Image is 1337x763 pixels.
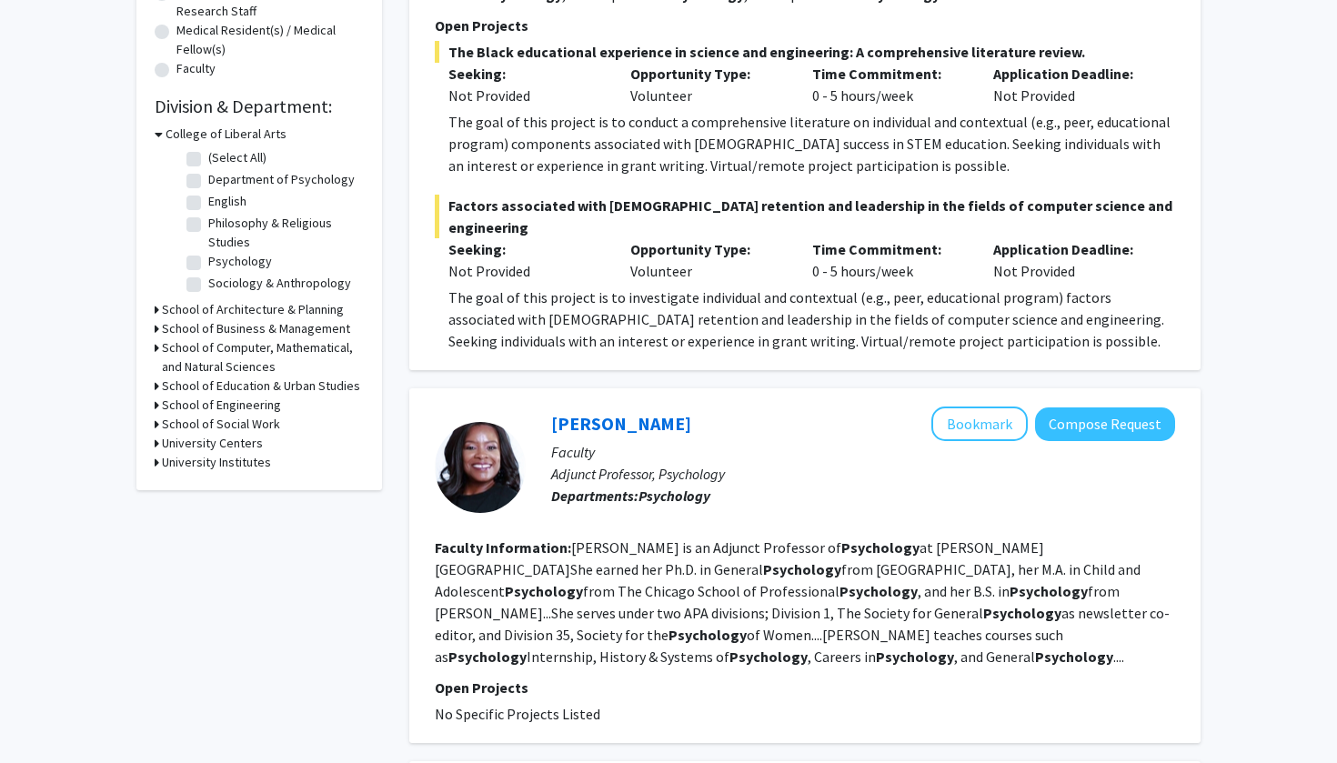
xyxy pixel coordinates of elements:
p: Time Commitment: [812,63,967,85]
h3: School of Computer, Mathematical, and Natural Sciences [162,338,364,376]
h3: College of Liberal Arts [166,125,286,144]
label: Philosophy & Religious Studies [208,214,359,252]
label: English [208,192,246,211]
h3: University Centers [162,434,263,453]
p: Open Projects [435,15,1175,36]
b: Psychology [448,648,527,666]
div: 0 - 5 hours/week [799,63,980,106]
h3: School of Architecture & Planning [162,300,344,319]
label: (Select All) [208,148,266,167]
div: 0 - 5 hours/week [799,238,980,282]
b: Psychology [729,648,808,666]
b: Psychology [841,538,920,557]
span: No Specific Projects Listed [435,705,600,723]
p: Adjunct Professor, Psychology [551,463,1175,485]
b: Psychology [839,582,918,600]
b: Psychology [638,487,710,505]
p: The goal of this project is to conduct a comprehensive literature on individual and contextual (e... [448,111,1175,176]
b: Psychology [1035,648,1113,666]
h3: University Institutes [162,453,271,472]
p: Opportunity Type: [630,63,785,85]
b: Psychology [668,626,747,644]
b: Psychology [1010,582,1088,600]
p: Seeking: [448,63,603,85]
p: Faculty [551,441,1175,463]
h3: School of Engineering [162,396,281,415]
span: Factors associated with [DEMOGRAPHIC_DATA] retention and leadership in the fields of computer sci... [435,195,1175,238]
b: Faculty Information: [435,538,571,557]
div: Not Provided [980,238,1161,282]
p: Time Commitment: [812,238,967,260]
h3: School of Education & Urban Studies [162,376,360,396]
label: Department of Psychology [208,170,355,189]
label: Medical Resident(s) / Medical Fellow(s) [176,21,364,59]
span: The Black educational experience in science and engineering: A comprehensive literature review. [435,41,1175,63]
div: Not Provided [448,85,603,106]
button: Compose Request to Stacey Stanley [1035,407,1175,441]
p: Application Deadline: [993,63,1148,85]
h3: School of Business & Management [162,319,350,338]
div: Volunteer [617,63,799,106]
h3: School of Social Work [162,415,280,434]
p: Seeking: [448,238,603,260]
label: Psychology [208,252,272,271]
div: Not Provided [980,63,1161,106]
b: Departments: [551,487,638,505]
fg-read-more: [PERSON_NAME] is an Adjunct Professor of at [PERSON_NAME][GEOGRAPHIC_DATA]She earned her Ph.D. in... [435,538,1170,666]
div: Volunteer [617,238,799,282]
label: Sociology & Anthropology [208,274,351,293]
button: Add Stacey Stanley to Bookmarks [931,407,1028,441]
b: Psychology [763,560,841,578]
p: The goal of this project is to investigate individual and contextual (e.g., peer, educational pro... [448,286,1175,352]
b: Psychology [983,604,1061,622]
p: Application Deadline: [993,238,1148,260]
a: [PERSON_NAME] [551,412,691,435]
p: Opportunity Type: [630,238,785,260]
h2: Division & Department: [155,95,364,117]
iframe: Chat [14,681,77,749]
b: Psychology [505,582,583,600]
div: Not Provided [448,260,603,282]
label: Faculty [176,59,216,78]
b: Psychology [876,648,954,666]
p: Open Projects [435,677,1175,698]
